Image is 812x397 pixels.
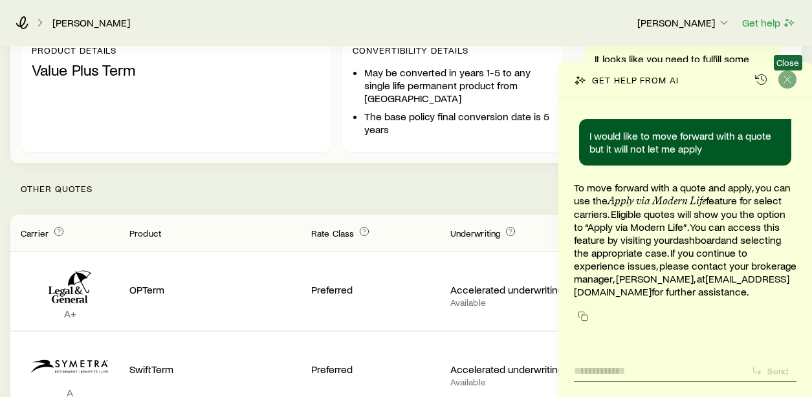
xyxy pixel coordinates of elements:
span: Close [776,58,800,68]
p: [PERSON_NAME] [637,16,730,29]
a: dashboard [673,233,721,246]
p: Send [767,366,788,376]
span: Rate Class [311,228,355,239]
span: Product [129,228,161,239]
p: Available [450,297,579,308]
p: Value Plus Term [32,61,320,79]
p: Product details [32,45,320,56]
li: May be converted in years 1-5 to any single life permanent product from [GEOGRAPHIC_DATA] [364,66,553,105]
button: Get help [741,16,796,30]
a: [PERSON_NAME] [52,17,131,29]
p: I would like to move forward with a quote but it will not let me apply [589,129,781,155]
p: OPTerm [129,283,301,296]
p: To move forward with a quote and apply, you can use the feature for select carriers. Eligible quo... [574,181,796,298]
p: Accelerated underwriting [450,283,579,296]
span: Underwriting [450,228,501,239]
button: Close [778,70,796,89]
button: [PERSON_NAME] [637,16,731,31]
p: It looks like you need to fulfill some requirements before you can submit this application: [595,52,771,91]
span: Carrier [21,228,49,239]
p: A+ [21,307,119,320]
a: [EMAIL_ADDRESS][DOMAIN_NAME] [574,272,789,297]
p: SwiftTerm [129,363,301,376]
p: Other Quotes [10,163,802,215]
p: Preferred [311,283,440,296]
button: Send [746,363,796,380]
p: Accelerated underwriting [450,363,579,376]
p: Available [450,377,579,387]
p: Convertibility Details [353,45,553,56]
strong: Apply via Modern Life [608,195,706,207]
li: The base policy final conversion date is 5 years [364,110,553,136]
p: Get help from AI [592,75,679,85]
p: Preferred [311,363,440,376]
